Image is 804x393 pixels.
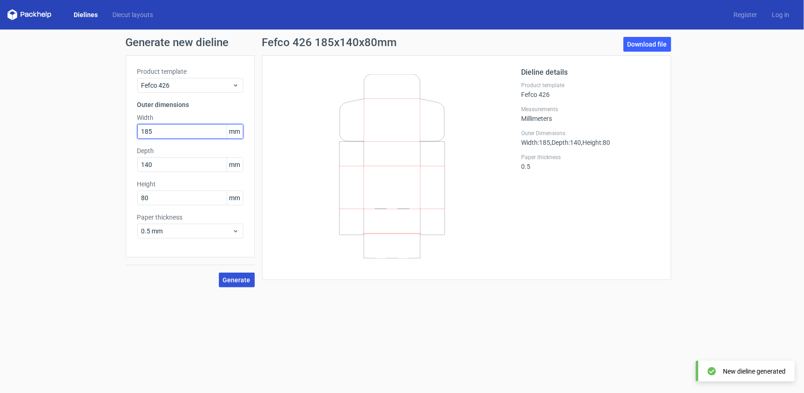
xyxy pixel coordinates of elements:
span: mm [227,191,243,205]
label: Depth [137,146,243,155]
label: Paper thickness [137,213,243,222]
span: , Depth : 140 [551,139,581,146]
button: Generate [219,273,255,287]
a: Diecut layouts [105,10,160,19]
label: Paper thickness [522,154,660,161]
span: Fefco 426 [141,81,232,90]
h1: Fefco 426 185x140x80mm [262,37,397,48]
label: Height [137,179,243,189]
span: mm [227,158,243,172]
div: Millimeters [522,106,660,122]
span: 0.5 mm [141,226,232,236]
div: 0.5 [522,154,660,170]
label: Width [137,113,243,122]
label: Outer Dimensions [522,130,660,137]
div: Fefco 426 [522,82,660,98]
a: Log in [764,10,797,19]
span: mm [227,125,243,138]
h2: Dieline details [522,67,660,78]
label: Measurements [522,106,660,113]
h1: Generate new dieline [126,37,679,48]
label: Product template [522,82,660,89]
div: New dieline generated [723,367,786,376]
a: Download file [623,37,671,52]
span: , Height : 80 [581,139,610,146]
a: Dielines [66,10,105,19]
a: Register [726,10,764,19]
span: Generate [223,277,251,283]
h3: Outer dimensions [137,100,243,109]
label: Product template [137,67,243,76]
span: Width : 185 [522,139,551,146]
